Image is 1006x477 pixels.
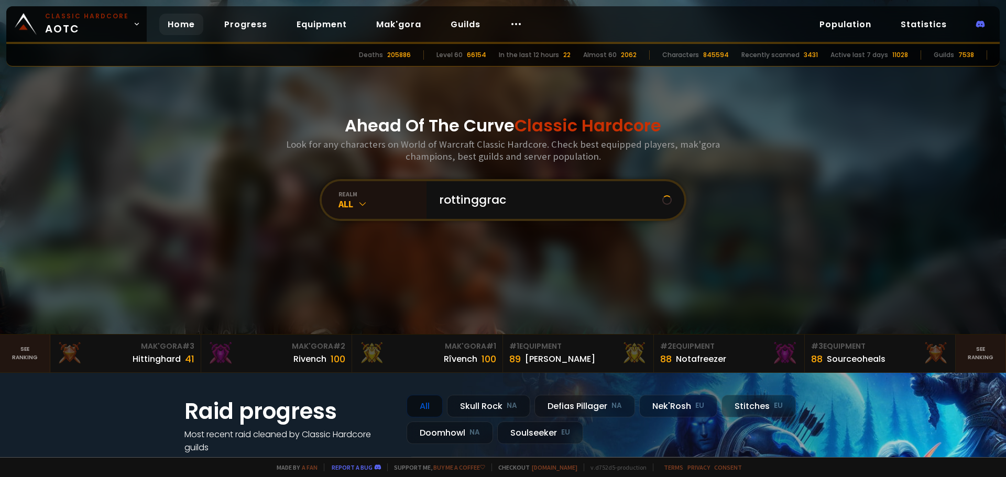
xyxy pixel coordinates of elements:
[288,14,355,35] a: Equipment
[687,463,710,471] a: Privacy
[811,341,823,351] span: # 3
[444,352,477,365] div: Rîvench
[50,335,201,372] a: Mak'Gora#3Hittinghard41
[467,50,486,60] div: 66154
[333,341,345,351] span: # 2
[958,50,974,60] div: 7538
[714,463,742,471] a: Consent
[583,50,617,60] div: Almost 60
[331,352,345,366] div: 100
[660,341,798,352] div: Equipment
[827,352,885,365] div: Sourceoheals
[660,352,672,366] div: 88
[302,463,318,471] a: a fan
[352,335,503,372] a: Mak'Gora#1Rîvench100
[639,395,717,417] div: Nek'Rosh
[515,114,661,137] span: Classic Hardcore
[433,181,662,219] input: Search a character...
[811,352,823,366] div: 88
[387,463,485,471] span: Support me,
[499,50,559,60] div: In the last 12 hours
[676,352,726,365] div: Notafreezer
[368,14,430,35] a: Mak'gora
[359,50,383,60] div: Deaths
[503,335,654,372] a: #1Equipment89[PERSON_NAME]
[892,14,955,35] a: Statistics
[270,463,318,471] span: Made by
[695,401,704,411] small: EU
[934,50,954,60] div: Guilds
[611,401,622,411] small: NA
[184,395,394,428] h1: Raid progress
[621,50,637,60] div: 2062
[184,428,394,454] h4: Most recent raid cleaned by Classic Hardcore guilds
[509,352,521,366] div: 89
[338,198,427,210] div: All
[654,335,805,372] a: #2Equipment88Notafreezer
[358,341,496,352] div: Mak'Gora
[184,454,253,467] a: See all progress
[216,14,276,35] a: Progress
[497,421,583,444] div: Soulseeker
[282,138,724,162] h3: Look for any characters on World of Warcraft Classic Hardcore. Check best equipped players, mak'g...
[805,335,956,372] a: #3Equipment88Sourceoheals
[811,14,880,35] a: Population
[338,190,427,198] div: realm
[447,395,530,417] div: Skull Rock
[703,50,729,60] div: 845594
[45,12,129,37] span: AOTC
[201,335,352,372] a: Mak'Gora#2Rivench100
[345,113,661,138] h1: Ahead Of The Curve
[6,6,147,42] a: Classic HardcoreAOTC
[561,427,570,438] small: EU
[436,50,463,60] div: Level 60
[804,50,818,60] div: 3431
[774,401,783,411] small: EU
[509,341,519,351] span: # 1
[892,50,908,60] div: 11028
[45,12,129,21] small: Classic Hardcore
[956,335,1006,372] a: Seeranking
[741,50,800,60] div: Recently scanned
[491,463,577,471] span: Checkout
[811,341,949,352] div: Equipment
[433,463,485,471] a: Buy me a coffee
[662,50,699,60] div: Characters
[721,395,796,417] div: Stitches
[407,421,493,444] div: Doomhowl
[182,341,194,351] span: # 3
[507,401,517,411] small: NA
[563,50,571,60] div: 22
[532,463,577,471] a: [DOMAIN_NAME]
[332,463,373,471] a: Report a bug
[664,463,683,471] a: Terms
[584,463,647,471] span: v. d752d5 - production
[159,14,203,35] a: Home
[469,427,480,438] small: NA
[534,395,635,417] div: Defias Pillager
[525,352,595,365] div: [PERSON_NAME]
[207,341,345,352] div: Mak'Gora
[486,341,496,351] span: # 1
[57,341,194,352] div: Mak'Gora
[442,14,489,35] a: Guilds
[185,352,194,366] div: 41
[387,50,411,60] div: 205886
[660,341,672,351] span: # 2
[293,352,326,365] div: Rivench
[482,352,496,366] div: 100
[407,395,443,417] div: All
[509,341,647,352] div: Equipment
[830,50,888,60] div: Active last 7 days
[133,352,181,365] div: Hittinghard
